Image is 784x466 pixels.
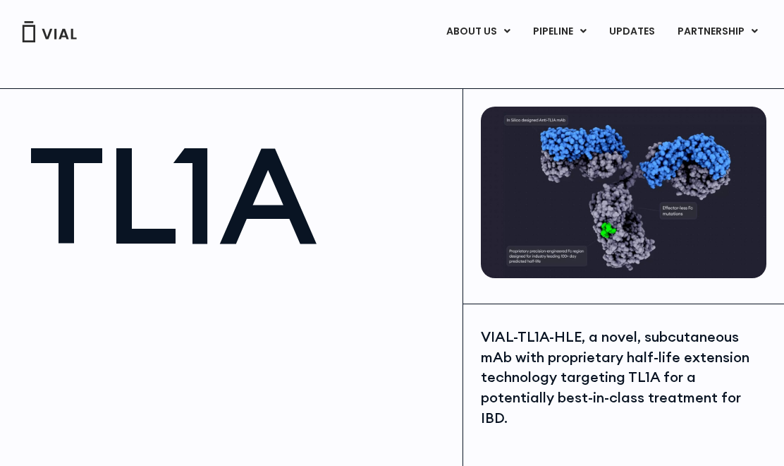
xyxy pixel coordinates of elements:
a: ABOUT USMenu Toggle [435,20,521,44]
img: TL1A antibody diagram. [481,107,766,279]
a: PIPELINEMenu Toggle [522,20,597,44]
a: UPDATES [598,20,666,44]
h1: TL1A [28,128,448,262]
a: PARTNERSHIPMenu Toggle [666,20,769,44]
div: VIAL-TL1A-HLE, a novel, subcutaneous mAb with proprietary half-life extension technology targetin... [481,327,766,428]
img: Vial Logo [21,21,78,42]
